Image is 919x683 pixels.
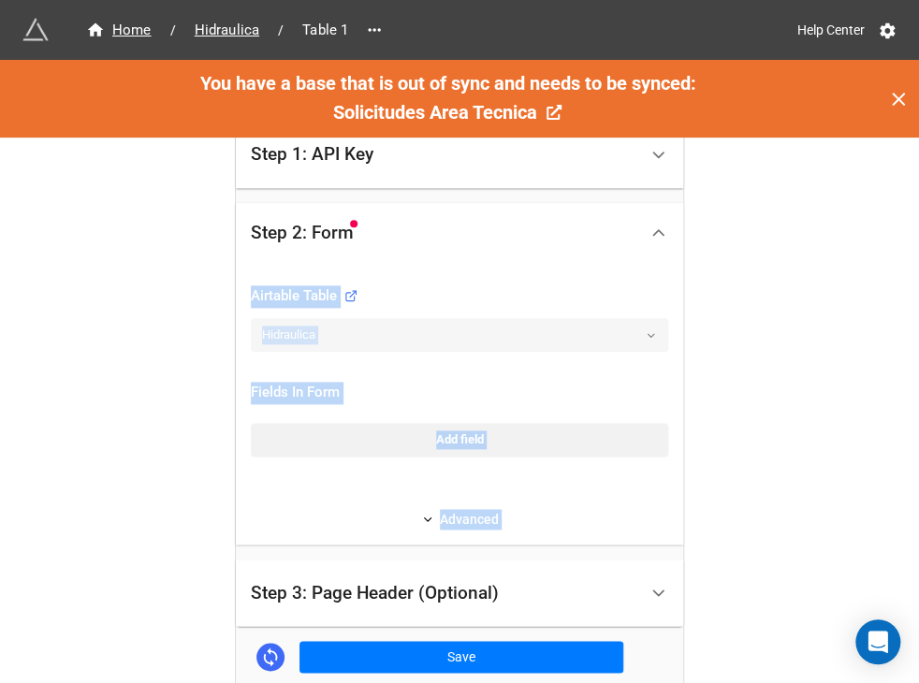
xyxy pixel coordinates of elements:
a: Hidraulica [183,19,270,41]
nav: breadcrumb [75,19,359,41]
li: / [278,21,284,40]
span: You have a base that is out of sync and needs to be synced: [200,72,696,94]
span: Table 1 [291,20,359,41]
div: Open Intercom Messenger [855,619,900,664]
a: Add field [251,423,668,457]
span: Solicitudes Area Tecnica [333,101,537,124]
div: Step 2: Form [236,203,683,263]
div: Home [86,20,152,41]
a: Home [75,19,163,41]
div: Step 1: API Key [236,122,683,188]
div: Step 1: API Key [251,145,373,164]
span: Hidraulica [183,20,270,41]
div: Step 3: Page Header (Optional) [236,559,683,626]
a: Advanced [251,509,668,530]
div: Airtable Table [251,285,357,308]
div: Fields In Form [251,382,668,404]
div: Step 2: Form [236,263,683,545]
img: miniextensions-icon.73ae0678.png [22,17,49,43]
a: Sync Base Structure [256,643,284,671]
button: Save [299,641,623,673]
div: Step 3: Page Header (Optional) [251,584,499,603]
span: Step 2: Form [251,224,354,242]
a: Help Center [784,13,878,47]
li: / [170,21,176,40]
